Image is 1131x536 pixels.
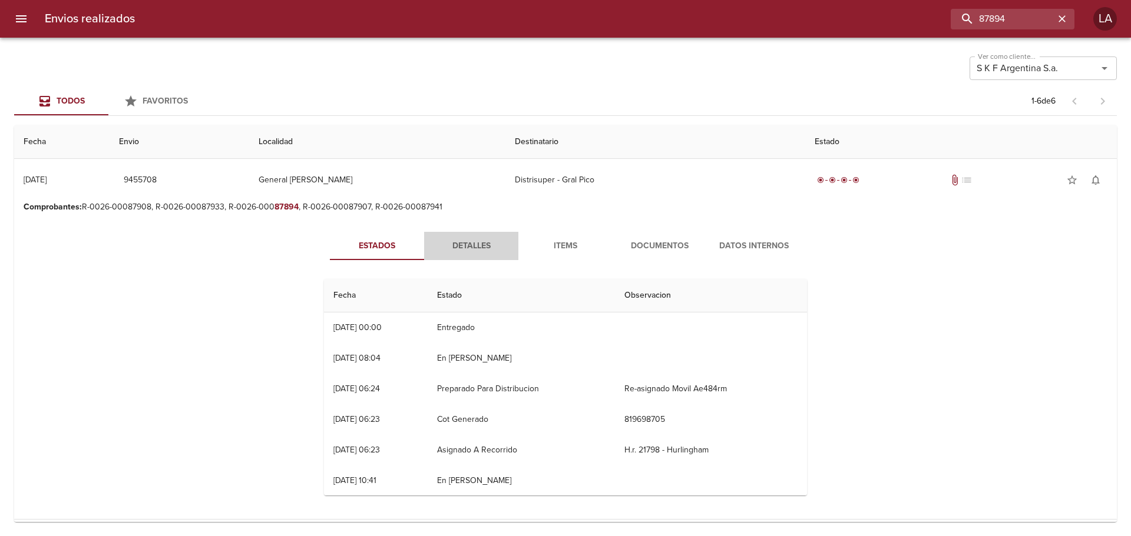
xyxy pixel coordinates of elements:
td: Asignado A Recorrido [428,435,614,465]
button: Abrir [1096,60,1113,76]
td: Entregado [428,312,614,343]
span: radio_button_checked [817,177,824,184]
div: Abrir información de usuario [1093,7,1117,31]
th: Observacion [615,279,807,312]
td: Cot Generado [428,404,614,435]
td: General [PERSON_NAME] [249,159,505,201]
th: Destinatario [505,125,805,159]
button: Agregar a favoritos [1060,168,1084,192]
span: 9455708 [124,173,157,188]
span: star_border [1066,174,1078,186]
td: Preparado Para Distribucion [428,374,614,404]
th: Estado [428,279,614,312]
span: Todos [57,96,85,106]
span: Datos Internos [714,239,794,254]
div: [DATE] 08:04 [333,353,381,363]
td: 819698705 [615,404,807,435]
p: 1 - 6 de 6 [1031,95,1056,107]
div: [DATE] [24,175,47,185]
div: [DATE] 06:24 [333,384,380,394]
span: Tiene documentos adjuntos [949,174,961,186]
div: Entregado [815,174,862,186]
span: Estados [337,239,417,254]
p: R-0026-00087908, R-0026-00087933, R-0026-000 , R-0026-00087907, R-0026-00087941 [24,201,1107,213]
th: Estado [805,125,1117,159]
span: notifications_none [1090,174,1102,186]
input: buscar [951,9,1054,29]
div: [DATE] 00:00 [333,322,382,332]
button: menu [7,5,35,33]
span: radio_button_checked [852,177,859,184]
td: Distrisuper - Gral Pico [505,159,805,201]
td: Re-asignado Movil Ae484rm [615,374,807,404]
span: Detalles [431,239,511,254]
td: H.r. 21798 - Hurlingham [615,435,807,465]
th: Localidad [249,125,505,159]
td: En [PERSON_NAME] [428,343,614,374]
div: Tabs detalle de guia [330,232,801,260]
em: 87894 [275,202,299,212]
span: Documentos [620,239,700,254]
th: Fecha [14,125,110,159]
th: Fecha [324,279,428,312]
span: radio_button_checked [829,177,836,184]
h6: Envios realizados [45,9,135,28]
div: Tabs Envios [14,87,203,115]
b: Comprobantes : [24,202,82,212]
th: Envio [110,125,249,159]
span: Pagina siguiente [1089,87,1117,115]
td: En [PERSON_NAME] [428,465,614,496]
span: Pagina anterior [1060,95,1089,106]
div: [DATE] 06:23 [333,414,380,424]
span: No tiene pedido asociado [961,174,973,186]
span: Favoritos [143,96,188,106]
button: 9455708 [119,169,161,191]
div: LA [1093,7,1117,31]
div: [DATE] 06:23 [333,445,380,455]
div: [DATE] 10:41 [333,475,376,485]
button: Activar notificaciones [1084,168,1107,192]
span: radio_button_checked [841,177,848,184]
span: Items [525,239,606,254]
